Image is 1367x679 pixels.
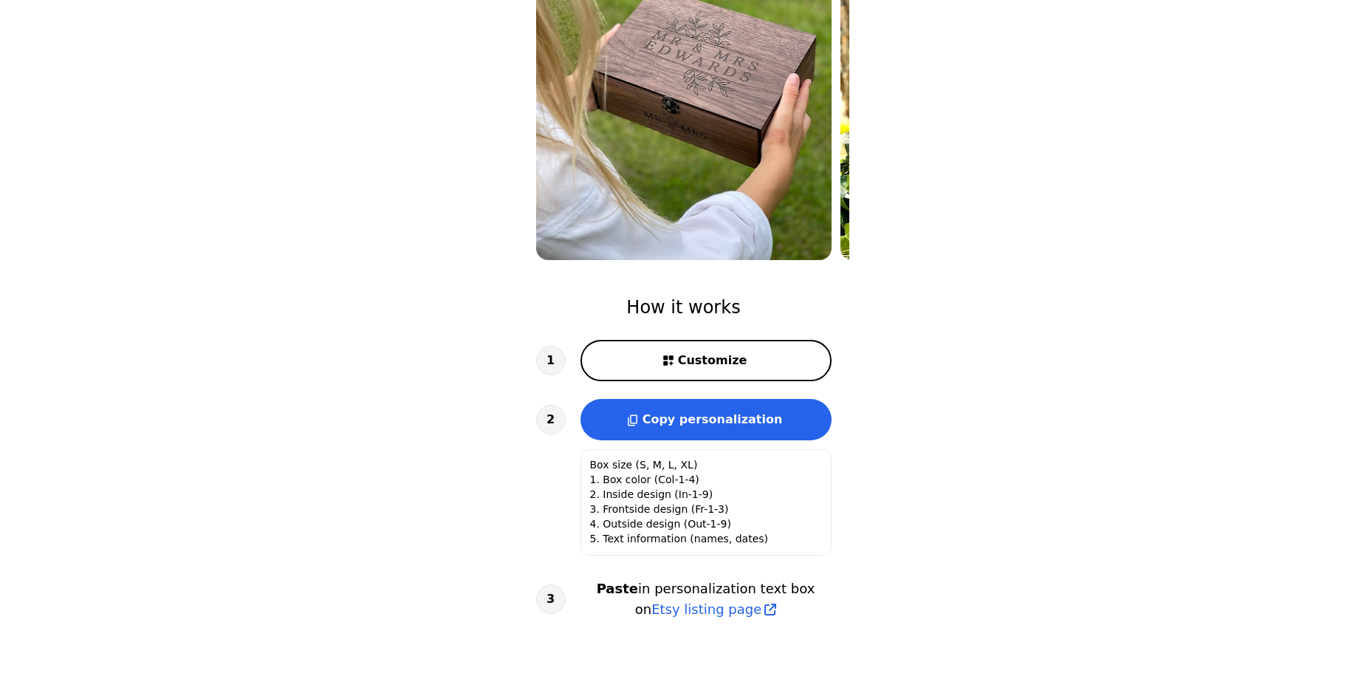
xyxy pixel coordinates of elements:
[580,579,832,620] h3: in personalization text box on
[547,411,555,429] span: 2
[597,581,638,596] b: Paste
[651,599,761,620] span: Etsy listing page
[536,296,832,319] h2: How it works
[678,352,747,369] span: Customize
[547,352,555,369] span: 1
[547,590,555,608] span: 3
[643,412,783,426] span: Copy personalization
[580,399,832,440] button: Copy personalization
[580,340,832,381] button: Customize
